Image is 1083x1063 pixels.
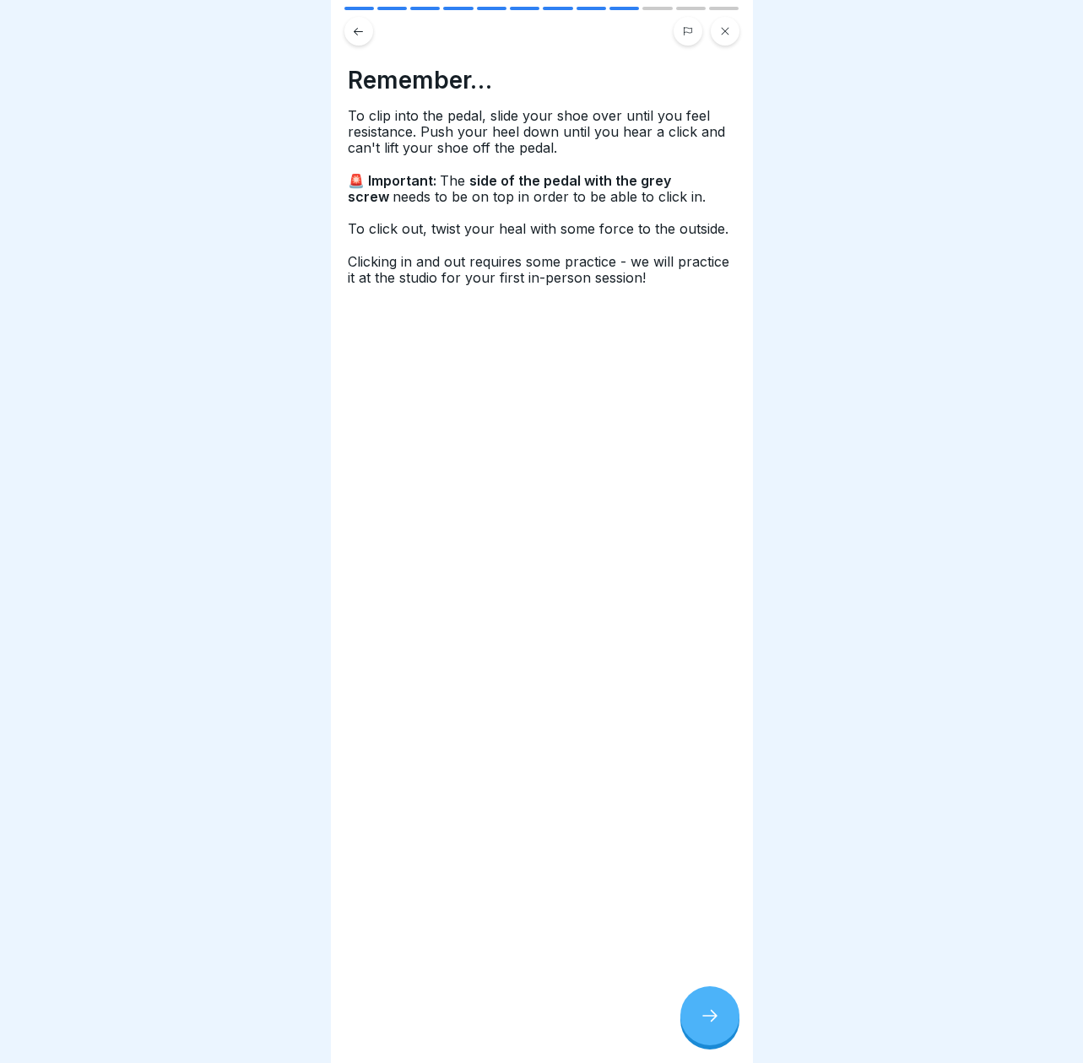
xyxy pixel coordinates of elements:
strong: 🚨 Important: [348,172,440,189]
span: Clicking in and out requires some practice - we will practice it at the studio for your first in-... [348,253,729,286]
span: To click out, twist your heal with some force to the outside. [348,220,733,237]
span: To clip into the pedal, slide your shoe over until you feel resistance. Push your heel down until... [348,107,725,156]
span: The [440,172,469,189]
strong: side of the pedal with the grey screw [348,172,671,205]
h4: Remember… [348,66,736,94]
span: needs to be on top in order to be able to click in. [393,188,710,205]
